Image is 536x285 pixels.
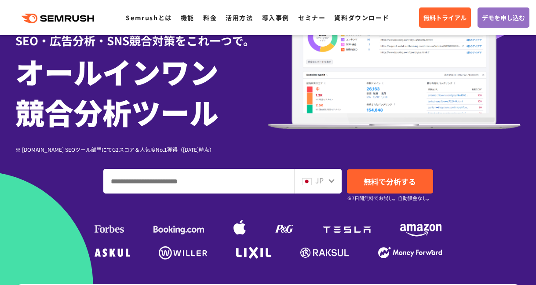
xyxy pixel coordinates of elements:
[262,13,289,22] a: 導入事例
[315,175,324,186] span: JP
[226,13,253,22] a: 活用方法
[298,13,325,22] a: セミナー
[478,7,529,28] a: デモを申し込む
[104,169,294,193] input: ドメイン、キーワードまたはURLを入力してください
[126,13,171,22] a: Semrushとは
[347,169,433,194] a: 無料で分析する
[419,7,471,28] a: 無料トライアル
[203,13,217,22] a: 料金
[334,13,389,22] a: 資料ダウンロード
[15,145,268,153] div: ※ [DOMAIN_NAME] SEOツール部門にてG2スコア＆人気度No.1獲得（[DATE]時点）
[181,13,194,22] a: 機能
[15,51,268,132] h1: オールインワン 競合分析ツール
[347,194,432,202] small: ※7日間無料でお試し。自動課金なし。
[482,13,525,22] span: デモを申し込む
[364,176,416,187] span: 無料で分析する
[423,13,467,22] span: 無料トライアル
